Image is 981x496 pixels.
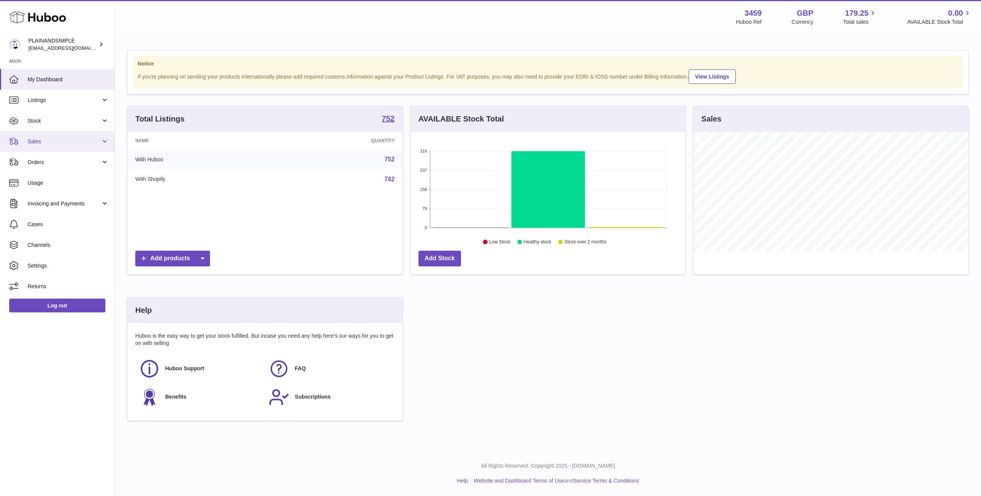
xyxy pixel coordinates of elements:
[28,221,109,228] span: Cases
[382,115,394,124] a: 752
[418,251,461,266] a: Add Stock
[28,117,101,125] span: Stock
[489,240,511,245] text: Low Stock
[28,37,97,52] div: PLAINANDSIMPLE
[384,176,395,182] a: 742
[135,332,395,347] p: Huboo is the easy way to get your stock fulfilled. But incase you need any help here's our ways f...
[269,358,390,379] a: FAQ
[9,299,105,312] a: Log out
[28,97,101,104] span: Listings
[121,462,975,470] p: All Rights Reserved. Copyright 2025 - [DOMAIN_NAME]
[139,387,261,407] a: Benefits
[736,18,762,26] div: Huboo Ref
[276,132,402,149] th: Quantity
[689,69,736,84] a: View Listings
[845,8,868,18] span: 179.25
[564,240,606,245] text: Stock over 2 months
[28,262,109,269] span: Settings
[425,225,427,230] text: 0
[28,179,109,187] span: Usage
[128,169,276,189] td: With Shopify
[135,251,210,266] a: Add products
[269,387,390,407] a: Subscriptions
[28,200,101,207] span: Invoicing and Payments
[420,168,427,172] text: 237
[907,18,972,26] span: AVAILABLE Stock Total
[135,114,185,124] h3: Total Listings
[295,393,330,401] span: Subscriptions
[128,132,276,149] th: Name
[28,241,109,249] span: Channels
[28,159,101,166] span: Orders
[139,358,261,379] a: Huboo Support
[420,149,427,153] text: 316
[843,8,877,26] a: 179.25 Total sales
[138,60,958,67] strong: Notice
[797,8,813,18] strong: GBP
[457,478,468,484] a: Help
[128,149,276,169] td: With Huboo
[523,240,551,245] text: Healthy stock
[418,114,504,124] h3: AVAILABLE Stock Total
[135,305,152,315] h3: Help
[9,39,21,50] img: duco@plainandsimple.com
[28,283,109,290] span: Returns
[165,365,204,372] span: Huboo Support
[28,45,113,51] span: [EMAIL_ADDRESS][DOMAIN_NAME]
[907,8,972,26] a: 0.00 AVAILABLE Stock Total
[28,138,101,145] span: Sales
[474,478,564,484] a: Website and Dashboard Terms of Use
[843,18,877,26] span: Total sales
[471,477,639,485] li: and
[295,365,306,372] span: FAQ
[792,18,814,26] div: Currency
[382,115,394,122] strong: 752
[28,76,109,83] span: My Dashboard
[165,393,186,401] span: Benefits
[384,156,395,163] a: 752
[420,187,427,192] text: 158
[573,478,639,484] a: Service Terms & Conditions
[422,206,427,211] text: 79
[948,8,963,18] span: 0.00
[701,114,721,124] h3: Sales
[138,68,958,84] div: If you're planning on sending your products internationally please add required customs informati...
[745,8,762,18] strong: 3459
